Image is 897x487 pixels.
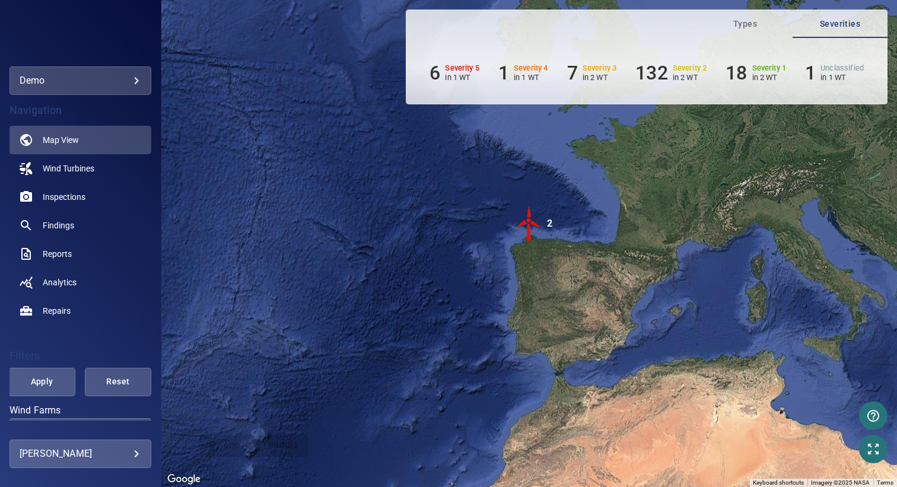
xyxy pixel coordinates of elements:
h6: Severity 3 [583,64,617,72]
span: Apply [23,374,60,389]
p: in 2 WT [583,73,617,82]
span: Wind Turbines [43,163,94,174]
a: findings noActive [9,211,151,240]
button: Apply [8,368,75,396]
span: Findings [43,219,74,231]
span: Repairs [43,305,71,317]
div: demo [20,71,141,90]
span: Imagery ©2025 NASA [811,479,870,486]
a: Terms (opens in new tab) [877,479,893,486]
img: Google [164,472,203,487]
a: reports noActive [9,240,151,268]
h6: 132 [635,62,667,84]
h4: Navigation [9,104,151,116]
p: in 2 WT [673,73,707,82]
span: Types [705,17,785,31]
a: repairs noActive [9,297,151,325]
img: windFarmIconCat5.svg [511,206,547,241]
div: Wind Farms [9,418,151,447]
span: Severities [800,17,880,31]
h6: Severity 1 [752,64,787,72]
p: in 1 WT [445,73,479,82]
h6: Severity 2 [673,64,707,72]
p: in 2 WT [752,73,787,82]
h6: 1 [498,62,509,84]
div: demo [9,66,151,95]
button: Reset [85,368,151,396]
span: Map View [43,134,79,146]
a: windturbines noActive [9,154,151,183]
span: Reports [43,248,72,260]
a: Open this area in Google Maps (opens a new window) [164,472,203,487]
a: map active [9,126,151,154]
h6: Severity 5 [445,64,479,72]
gmp-advanced-marker: 2 [511,206,547,243]
button: Keyboard shortcuts [753,479,804,487]
h6: 7 [567,62,578,84]
img: demo-logo [56,30,105,42]
div: [PERSON_NAME] [20,444,141,463]
h6: Unclassified [820,64,864,72]
label: Wind Farms [9,406,151,415]
li: Severity 5 [430,62,479,84]
h4: Filters [9,350,151,362]
h6: 1 [805,62,816,84]
h6: Severity 4 [514,64,548,72]
p: in 1 WT [820,73,864,82]
div: 2 [547,206,552,241]
span: Inspections [43,191,85,203]
span: Analytics [43,276,77,288]
a: analytics noActive [9,268,151,297]
h6: 6 [430,62,440,84]
a: inspections noActive [9,183,151,211]
span: Reset [100,374,136,389]
p: in 1 WT [514,73,548,82]
li: Severity 2 [635,62,707,84]
li: Severity 1 [726,62,786,84]
h6: 18 [726,62,747,84]
li: Severity Unclassified [805,62,864,84]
